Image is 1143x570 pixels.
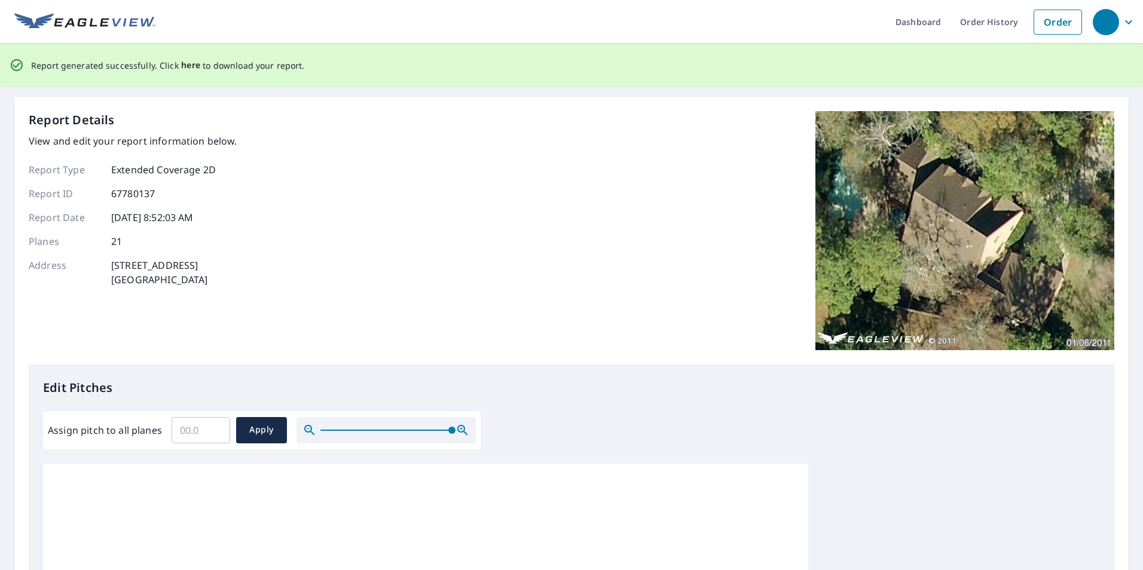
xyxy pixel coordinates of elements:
p: Address [29,258,100,287]
img: Top image [815,111,1114,350]
a: Order [1034,10,1082,35]
p: Report ID [29,186,100,201]
p: 21 [111,234,122,249]
p: Report Details [29,111,115,129]
p: Report Date [29,210,100,225]
p: Extended Coverage 2D [111,163,216,177]
p: Report generated successfully. Click to download your report. [31,58,305,73]
img: EV Logo [14,13,155,31]
p: [STREET_ADDRESS] [GEOGRAPHIC_DATA] [111,258,208,287]
p: [DATE] 8:52:03 AM [111,210,194,225]
p: View and edit your report information below. [29,134,237,148]
p: Planes [29,234,100,249]
input: 00.0 [172,413,230,447]
p: Edit Pitches [43,379,1100,397]
span: Apply [246,422,277,437]
label: Assign pitch to all planes [48,423,162,437]
button: Apply [236,417,287,443]
p: 67780137 [111,186,155,201]
p: Report Type [29,163,100,177]
button: here [181,58,201,73]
